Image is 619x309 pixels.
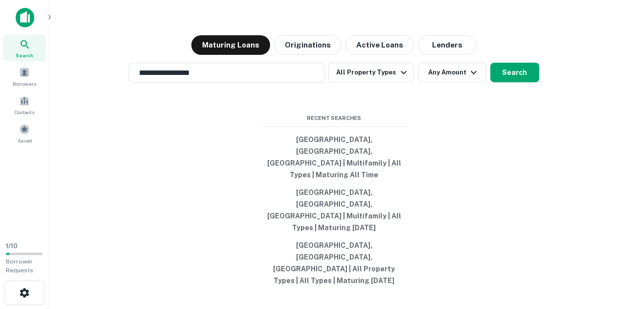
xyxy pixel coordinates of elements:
[261,114,408,122] span: Recent Searches
[6,258,33,274] span: Borrower Requests
[261,237,408,289] button: [GEOGRAPHIC_DATA], [GEOGRAPHIC_DATA], [GEOGRAPHIC_DATA] | All Property Types | All Types | Maturi...
[6,242,18,250] span: 1 / 10
[261,184,408,237] button: [GEOGRAPHIC_DATA], [GEOGRAPHIC_DATA], [GEOGRAPHIC_DATA] | Multifamily | All Types | Maturing [DATE]
[191,35,270,55] button: Maturing Loans
[261,131,408,184] button: [GEOGRAPHIC_DATA], [GEOGRAPHIC_DATA], [GEOGRAPHIC_DATA] | Multifamily | All Types | Maturing All ...
[418,35,477,55] button: Lenders
[15,108,34,116] span: Contacts
[3,63,46,90] a: Borrowers
[16,51,33,59] span: Search
[13,80,36,88] span: Borrowers
[345,35,414,55] button: Active Loans
[3,120,46,146] a: Saved
[274,35,342,55] button: Originations
[18,137,32,144] span: Saved
[570,231,619,278] iframe: Chat Widget
[418,63,486,82] button: Any Amount
[328,63,413,82] button: All Property Types
[3,92,46,118] a: Contacts
[3,35,46,61] a: Search
[16,8,34,27] img: capitalize-icon.png
[490,63,539,82] button: Search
